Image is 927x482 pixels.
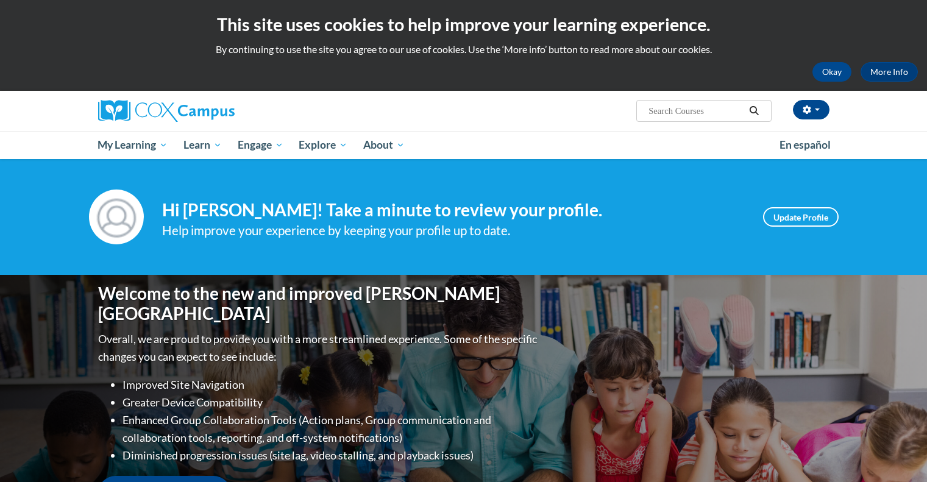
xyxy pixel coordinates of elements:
button: Account Settings [793,100,829,119]
li: Diminished progression issues (site lag, video stalling, and playback issues) [123,447,540,464]
a: My Learning [90,131,176,159]
span: About [363,138,405,152]
a: More Info [861,62,918,82]
a: Update Profile [763,207,839,227]
a: Cox Campus [98,100,330,122]
h2: This site uses cookies to help improve your learning experience. [9,12,918,37]
h4: Hi [PERSON_NAME]! Take a minute to review your profile. [162,200,745,221]
li: Enhanced Group Collaboration Tools (Action plans, Group communication and collaboration tools, re... [123,411,540,447]
span: Engage [238,138,283,152]
p: Overall, we are proud to provide you with a more streamlined experience. Some of the specific cha... [98,330,540,366]
li: Greater Device Compatibility [123,394,540,411]
a: Explore [291,131,355,159]
button: Search [745,104,763,118]
a: Engage [230,131,291,159]
span: My Learning [98,138,168,152]
a: Learn [176,131,230,159]
p: By continuing to use the site you agree to our use of cookies. Use the ‘More info’ button to read... [9,43,918,56]
div: Help improve your experience by keeping your profile up to date. [162,221,745,241]
button: Okay [812,62,851,82]
input: Search Courses [647,104,745,118]
span: Learn [183,138,222,152]
a: About [355,131,413,159]
li: Improved Site Navigation [123,376,540,394]
span: Explore [299,138,347,152]
a: En español [772,132,839,158]
div: Main menu [80,131,848,159]
img: Profile Image [89,190,144,244]
span: En español [780,138,831,151]
img: Cox Campus [98,100,235,122]
h1: Welcome to the new and improved [PERSON_NAME][GEOGRAPHIC_DATA] [98,283,540,324]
